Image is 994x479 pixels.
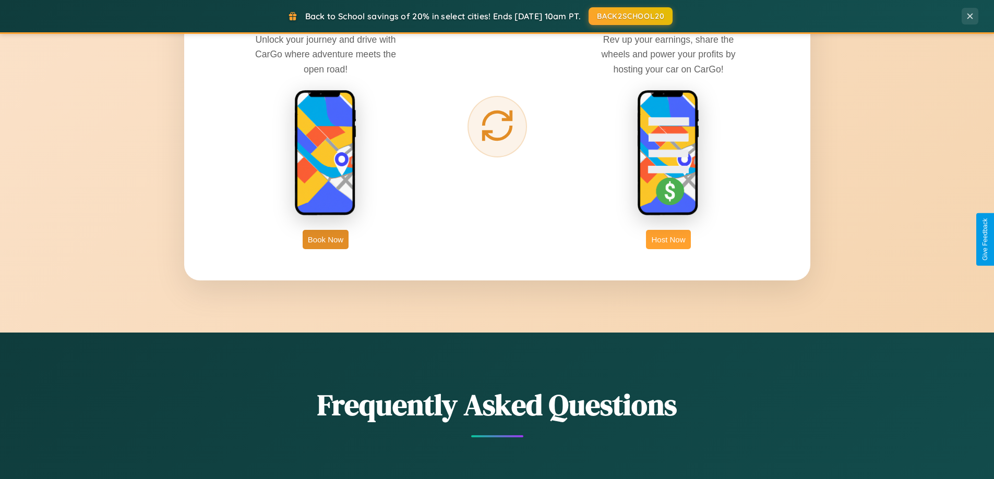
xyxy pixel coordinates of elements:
img: rent phone [294,90,357,217]
button: Book Now [303,230,349,249]
p: Unlock your journey and drive with CarGo where adventure meets the open road! [247,32,404,76]
img: host phone [637,90,700,217]
button: Host Now [646,230,690,249]
span: Back to School savings of 20% in select cities! Ends [DATE] 10am PT. [305,11,581,21]
button: BACK2SCHOOL20 [589,7,673,25]
h2: Frequently Asked Questions [184,385,810,425]
p: Rev up your earnings, share the wheels and power your profits by hosting your car on CarGo! [590,32,747,76]
div: Give Feedback [981,218,989,261]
